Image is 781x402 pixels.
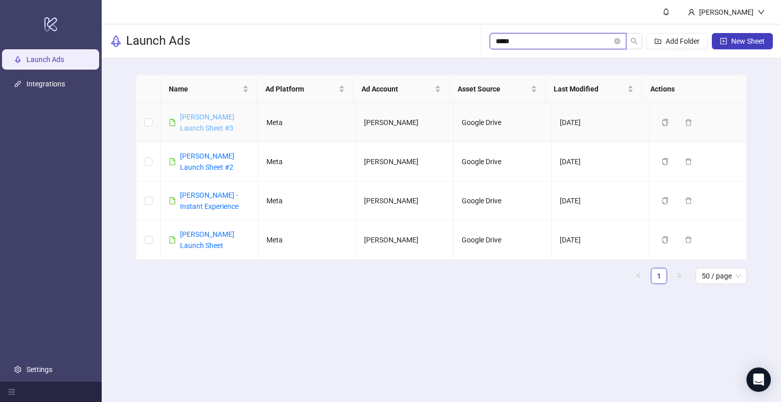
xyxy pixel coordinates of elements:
span: search [630,38,638,45]
span: delete [685,119,692,126]
li: Previous Page [630,268,647,284]
td: Meta [258,103,356,142]
button: right [671,268,687,284]
td: [DATE] [552,221,649,260]
a: Launch Ads [26,55,64,64]
span: Ad Account [362,83,433,95]
span: delete [685,158,692,165]
div: Open Intercom Messenger [746,367,771,392]
div: [PERSON_NAME] [695,7,758,18]
td: Meta [258,221,356,260]
span: 50 / page [702,268,741,284]
span: delete [685,236,692,243]
span: file [169,119,176,126]
th: Ad Platform [257,75,353,103]
a: [PERSON_NAME] - Instant Experience [180,191,238,210]
span: copy [662,119,669,126]
span: delete [685,197,692,204]
li: Next Page [671,268,687,284]
td: Google Drive [454,181,551,221]
th: Actions [642,75,738,103]
td: Google Drive [454,221,551,260]
span: file [169,197,176,204]
span: file [169,236,176,243]
span: bell [663,8,670,15]
button: New Sheet [712,33,773,49]
td: Meta [258,142,356,181]
td: [DATE] [552,103,649,142]
th: Ad Account [353,75,449,103]
th: Name [161,75,257,103]
td: [PERSON_NAME] [356,221,454,260]
td: Meta [258,181,356,221]
td: [PERSON_NAME] [356,103,454,142]
a: [PERSON_NAME] Launch Sheet [180,230,234,250]
span: folder-add [654,38,662,45]
a: [PERSON_NAME] Launch Sheet #3 [180,113,234,132]
span: right [676,272,682,279]
span: Add Folder [666,37,700,45]
li: 1 [651,268,667,284]
td: [DATE] [552,181,649,221]
span: Ad Platform [265,83,337,95]
th: Last Modified [546,75,642,103]
span: Name [169,83,240,95]
span: plus-square [720,38,727,45]
span: New Sheet [731,37,765,45]
a: Settings [26,365,52,374]
h3: Launch Ads [126,33,190,49]
td: [PERSON_NAME] [356,142,454,181]
span: user [688,9,695,16]
span: left [636,272,642,279]
span: Last Modified [554,83,625,95]
a: 1 [651,268,667,284]
span: rocket [110,35,122,47]
td: Google Drive [454,103,551,142]
td: [DATE] [552,142,649,181]
button: left [630,268,647,284]
span: copy [662,158,669,165]
span: copy [662,236,669,243]
a: [PERSON_NAME] Launch Sheet #2 [180,152,234,171]
span: file [169,158,176,165]
button: close-circle [614,38,620,44]
a: Integrations [26,80,65,88]
div: Page Size [696,268,747,284]
span: copy [662,197,669,204]
span: down [758,9,765,16]
td: Google Drive [454,142,551,181]
td: [PERSON_NAME] [356,181,454,221]
button: Add Folder [646,33,708,49]
th: Asset Source [449,75,546,103]
span: Asset Source [458,83,529,95]
span: menu-fold [8,388,15,395]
